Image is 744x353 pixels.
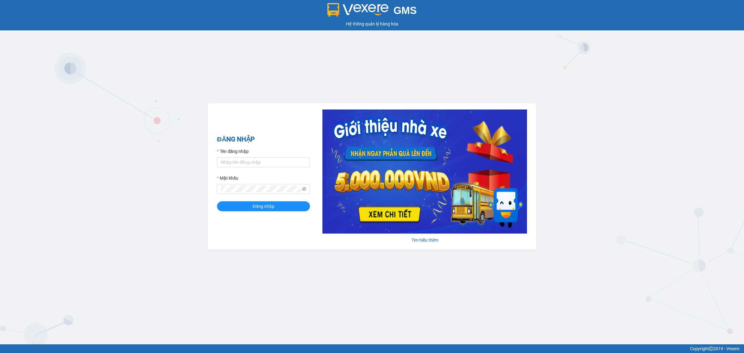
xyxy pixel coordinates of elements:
[393,5,417,16] span: GMS
[709,346,713,351] span: copyright
[217,201,310,211] button: Đăng nhập
[217,134,310,145] h2: ĐĂNG NHẬP
[253,203,274,210] span: Đăng nhập
[217,175,238,181] label: Mật khẩu
[221,185,301,192] input: Mật khẩu
[322,109,527,234] img: banner-0
[217,148,249,155] label: Tên đăng nhập
[5,345,739,352] div: Copyright 2019 - Vexere
[302,187,306,191] span: eye-invisible
[217,157,310,167] input: Tên đăng nhập
[2,20,742,27] div: Hệ thống quản lý hàng hóa
[322,237,527,244] div: Tìm hiểu thêm
[327,3,389,17] img: logo 2
[327,9,417,14] a: GMS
